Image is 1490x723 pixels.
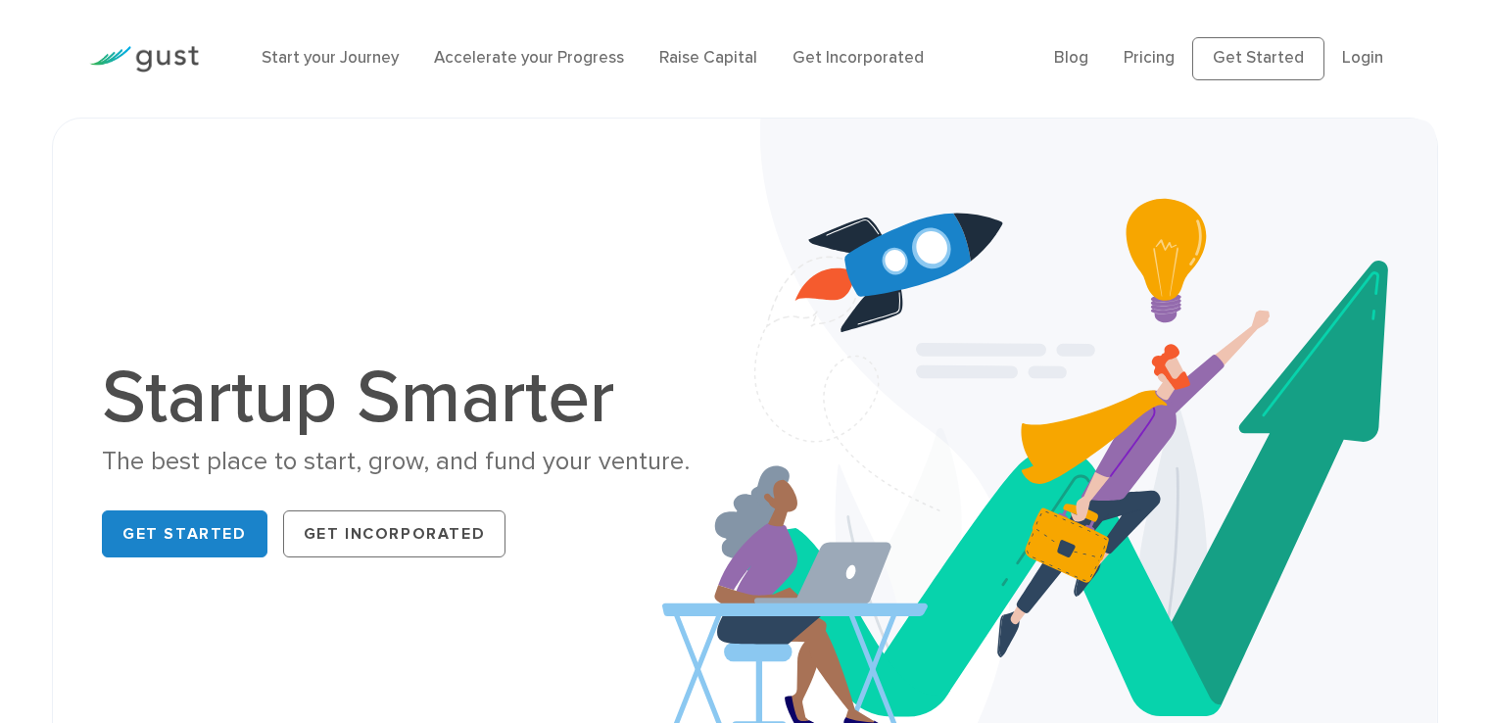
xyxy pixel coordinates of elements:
[102,361,730,435] h1: Startup Smarter
[283,510,506,557] a: Get Incorporated
[89,46,199,72] img: Gust Logo
[1054,48,1088,68] a: Blog
[102,510,267,557] a: Get Started
[1124,48,1175,68] a: Pricing
[1342,48,1383,68] a: Login
[1192,37,1324,80] a: Get Started
[102,445,730,479] div: The best place to start, grow, and fund your venture.
[434,48,624,68] a: Accelerate your Progress
[262,48,399,68] a: Start your Journey
[659,48,757,68] a: Raise Capital
[793,48,924,68] a: Get Incorporated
